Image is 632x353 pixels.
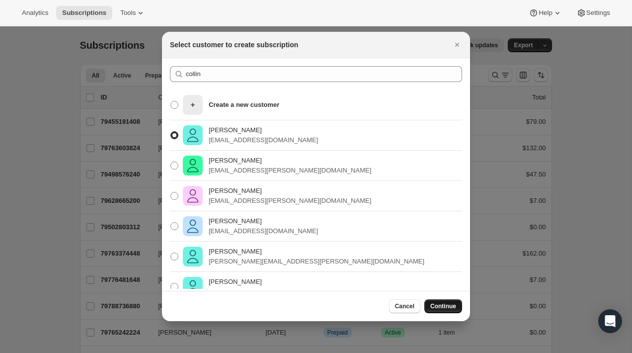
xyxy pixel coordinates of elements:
[209,277,318,287] p: [PERSON_NAME]
[114,6,152,20] button: Tools
[450,38,464,52] button: Close
[424,299,462,313] button: Continue
[209,257,424,266] p: [PERSON_NAME][EMAIL_ADDRESS][PERSON_NAME][DOMAIN_NAME]
[209,226,318,236] p: [EMAIL_ADDRESS][DOMAIN_NAME]
[209,125,318,135] p: [PERSON_NAME]
[523,6,568,20] button: Help
[209,287,318,297] p: [EMAIL_ADDRESS][DOMAIN_NAME]
[570,6,616,20] button: Settings
[395,302,414,310] span: Cancel
[22,9,48,17] span: Analytics
[586,9,610,17] span: Settings
[598,309,622,333] div: Open Intercom Messenger
[209,216,318,226] p: [PERSON_NAME]
[209,247,424,257] p: [PERSON_NAME]
[430,302,456,310] span: Continue
[209,166,371,176] p: [EMAIL_ADDRESS][PERSON_NAME][DOMAIN_NAME]
[539,9,552,17] span: Help
[209,186,371,196] p: [PERSON_NAME]
[56,6,112,20] button: Subscriptions
[186,66,462,82] input: Search
[62,9,106,17] span: Subscriptions
[389,299,420,313] button: Cancel
[16,6,54,20] button: Analytics
[209,100,279,110] p: Create a new customer
[209,135,318,145] p: [EMAIL_ADDRESS][DOMAIN_NAME]
[170,40,298,50] h2: Select customer to create subscription
[209,196,371,206] p: [EMAIL_ADDRESS][PERSON_NAME][DOMAIN_NAME]
[120,9,136,17] span: Tools
[209,156,371,166] p: [PERSON_NAME]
